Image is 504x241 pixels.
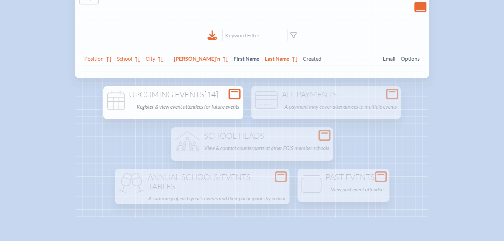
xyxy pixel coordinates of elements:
[106,90,241,99] h1: Upcoming Events
[254,90,398,99] h1: All Payments
[146,54,155,62] span: City
[174,54,220,62] span: [PERSON_NAME]’n
[204,143,329,153] p: View & contact counterparts at other FCIS member schools
[137,102,239,111] p: Register & view event attendees for future events
[303,54,377,62] span: Created
[401,54,420,62] span: Options
[84,54,104,62] span: Position
[383,54,395,62] span: Email
[204,89,218,99] span: [14]
[148,194,285,203] p: A summary of each year’s events and their participants by school
[331,185,385,194] p: View past event attendees
[118,173,287,191] h1: Annual Schools/Events Tables
[284,102,397,111] p: A payment may cover attendances to multiple events
[234,54,259,62] span: First Name
[174,131,330,141] h1: School Heads
[300,173,387,182] h1: Past Events
[265,54,289,62] span: Last Name
[222,29,287,41] input: Keyword Filter
[208,30,217,40] div: Download to CSV
[117,54,132,62] span: School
